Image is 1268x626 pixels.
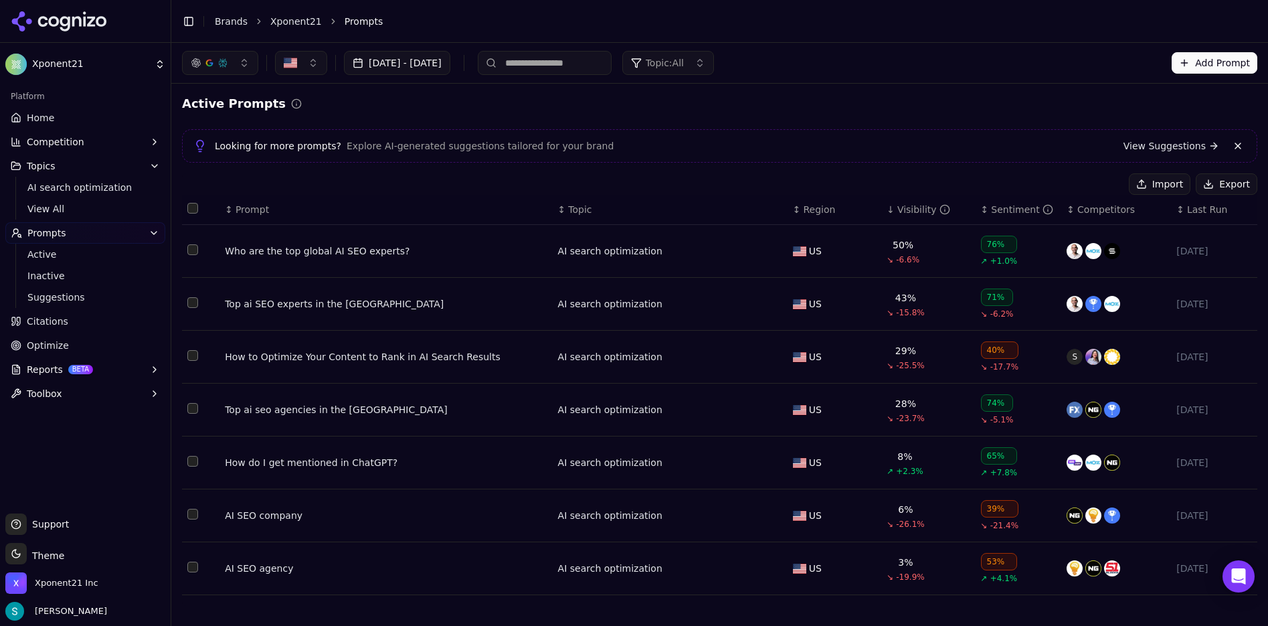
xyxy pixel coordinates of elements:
a: AI search optimization [558,403,662,416]
span: -25.5% [896,360,924,371]
a: Who are the top global AI SEO experts? [225,244,547,258]
button: Select row 2 [187,297,198,308]
span: Prompts [27,226,66,240]
button: ReportsBETA [5,359,165,380]
th: Topic [553,195,788,225]
button: Add Prompt [1172,52,1257,74]
span: ↘ [981,362,988,372]
button: Open user button [5,602,107,621]
span: US [809,456,822,469]
button: Competition [5,131,165,153]
button: [DATE] - [DATE] [344,51,450,75]
div: 28% [895,397,916,410]
span: ↘ [981,309,988,319]
span: US [809,350,822,364]
span: AI search optimization [27,181,144,194]
span: -15.8% [896,307,924,318]
span: -6.6% [896,254,919,265]
a: AI search optimization [22,178,149,197]
div: 53% [981,553,1018,570]
div: Visibility [897,203,950,216]
button: Select all rows [187,203,198,214]
button: Select row 1 [187,244,198,255]
img: aleyda solis [1085,349,1101,365]
div: 6% [898,503,913,516]
a: Citations [5,311,165,332]
img: neil patel [1067,296,1083,312]
a: AI SEO company [225,509,547,522]
span: US [809,244,822,258]
button: Select row 6 [187,509,198,520]
div: 40% [981,341,1019,359]
a: View All [22,200,149,218]
img: seoclarity [1104,349,1120,365]
span: -6.2% [990,309,1014,319]
span: Competitors [1077,203,1135,216]
nav: breadcrumb [215,15,1231,28]
span: Toolbox [27,387,62,400]
img: ipullrank [1104,402,1120,418]
span: US [809,403,822,416]
span: Prompt [236,203,269,216]
div: 71% [981,289,1014,306]
img: seo.com [1067,455,1083,471]
button: Select row 3 [187,350,198,361]
th: Competitors [1061,195,1171,225]
span: Region [803,203,835,216]
span: -17.7% [990,362,1018,372]
div: ↕Topic [558,203,782,216]
span: -21.4% [990,520,1018,531]
span: Explore AI-generated suggestions tailored for your brand [347,139,614,153]
div: [DATE] [1176,456,1252,469]
button: Dismiss banner [1230,138,1246,154]
div: AI search optimization [558,509,662,522]
a: Top ai seo agencies in the [GEOGRAPHIC_DATA] [225,403,547,416]
div: 74% [981,394,1014,412]
span: ↘ [887,360,893,371]
div: AI search optimization [558,297,662,311]
img: Sam Volante [5,602,24,621]
button: Toolbox [5,383,165,404]
a: View Suggestions [1123,139,1219,153]
img: US flag [793,405,806,415]
span: Theme [27,550,64,561]
img: seer interactive [1104,243,1120,259]
span: ↘ [981,414,988,425]
img: nogood [1067,507,1083,524]
div: ↕Sentiment [981,203,1057,216]
div: Sentiment [991,203,1053,216]
span: Support [27,518,69,531]
span: Citations [27,315,68,328]
div: [DATE] [1176,350,1252,364]
span: +2.3% [896,466,923,477]
img: US flag [793,458,806,468]
div: [DATE] [1176,562,1252,575]
h2: Active Prompts [182,94,286,113]
button: Topics [5,155,165,177]
button: Select row 7 [187,562,198,572]
div: 29% [895,344,916,358]
div: [DATE] [1176,509,1252,522]
div: AI search optimization [558,244,662,258]
span: Topic [568,203,592,216]
img: US flag [793,352,806,362]
span: Inactive [27,269,144,283]
span: ↘ [887,307,893,318]
a: AI search optimization [558,350,662,364]
a: Top ai SEO experts in the [GEOGRAPHIC_DATA] [225,297,547,311]
a: AI SEO agency [225,562,547,575]
img: US flag [793,246,806,256]
div: 76% [981,236,1018,253]
span: Active [27,248,144,261]
img: nogood [1085,560,1101,576]
span: ↘ [981,520,988,531]
th: brandMentionRate [881,195,975,225]
a: AI search optimization [558,456,662,469]
a: Brands [215,16,248,27]
span: ↘ [887,413,893,424]
button: Export [1196,173,1257,195]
